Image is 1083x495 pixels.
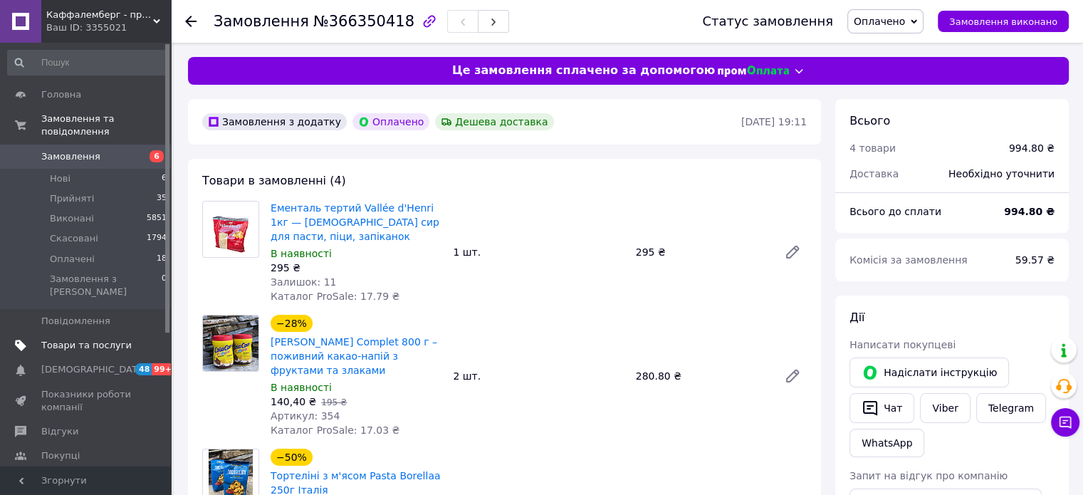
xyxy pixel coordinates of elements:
[849,339,956,350] span: Написати покупцеві
[630,366,773,386] div: 280.80 ₴
[271,449,313,466] div: −50%
[271,382,332,393] span: В наявності
[313,13,414,30] span: №366350418
[41,339,132,352] span: Товари та послуги
[920,393,970,423] a: Viber
[150,150,164,162] span: 6
[849,358,1009,387] button: Надіслати інструкцію
[630,242,773,262] div: 295 ₴
[202,113,347,130] div: Замовлення з додатку
[41,113,171,138] span: Замовлення та повідомлення
[41,88,81,101] span: Головна
[157,253,167,266] span: 18
[940,158,1063,189] div: Необхідно уточнити
[447,242,629,262] div: 1 шт.
[854,16,905,27] span: Оплачено
[271,202,439,242] a: Ементаль тертий Vallée d'Henri 1кг — [DEMOGRAPHIC_DATA] сир для пасти, піци, запіканок
[50,273,162,298] span: Замовлення з [PERSON_NAME]
[271,291,399,302] span: Каталог ProSale: 17.79 ₴
[321,397,347,407] span: 195 ₴
[447,366,629,386] div: 2 шт.
[849,254,968,266] span: Комісія за замовлення
[849,142,896,154] span: 4 товари
[41,388,132,414] span: Показники роботи компанії
[435,113,553,130] div: Дешева доставка
[271,396,316,407] span: 140,40 ₴
[271,276,336,288] span: Залишок: 11
[271,410,340,422] span: Артикул: 354
[849,429,924,457] a: WhatsApp
[202,174,346,187] span: Товари в замовленні (4)
[702,14,833,28] div: Статус замовлення
[849,168,899,179] span: Доставка
[50,172,70,185] span: Нові
[849,114,890,127] span: Всього
[1009,141,1055,155] div: 994.80 ₴
[849,470,1008,481] span: Запит на відгук про компанію
[949,16,1057,27] span: Замовлення виконано
[41,449,80,462] span: Покупці
[152,363,175,375] span: 99+
[1004,206,1055,217] b: 994.80 ₴
[162,172,167,185] span: 6
[271,424,399,436] span: Каталог ProSale: 17.03 ₴
[50,192,94,205] span: Прийняті
[741,116,807,127] time: [DATE] 19:11
[352,113,429,130] div: Оплачено
[41,150,100,163] span: Замовлення
[214,13,309,30] span: Замовлення
[271,248,332,259] span: В наявності
[147,212,167,225] span: 5851
[41,315,110,328] span: Повідомлення
[271,315,313,332] div: −28%
[849,393,914,423] button: Чат
[271,336,437,376] a: [PERSON_NAME] Complet 800 г – поживний какао-напій з фруктами та злаками
[271,261,441,275] div: 295 ₴
[778,362,807,390] a: Редагувати
[938,11,1069,32] button: Замовлення виконано
[203,316,258,371] img: Cola Cao Complet 800 г – поживний какао-напій з фруктами та злаками
[41,425,78,438] span: Відгуки
[778,238,807,266] a: Редагувати
[976,393,1046,423] a: Telegram
[50,232,98,245] span: Скасовані
[46,9,153,21] span: Каффалемберг - продукти з Європи
[1051,408,1079,437] button: Чат з покупцем
[135,363,152,375] span: 48
[210,202,252,257] img: Ементаль тертий Vallée d'Henri 1кг — французький сир для пасти, піци, запіканок
[157,192,167,205] span: 35
[50,212,94,225] span: Виконані
[452,63,715,79] span: Це замовлення сплачено за допомогою
[46,21,171,34] div: Ваш ID: 3355021
[162,273,167,298] span: 0
[1015,254,1055,266] span: 59.57 ₴
[7,50,168,75] input: Пошук
[41,363,147,376] span: [DEMOGRAPHIC_DATA]
[50,253,95,266] span: Оплачені
[849,206,941,217] span: Всього до сплати
[849,311,864,324] span: Дії
[147,232,167,245] span: 1794
[185,14,197,28] div: Повернутися назад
